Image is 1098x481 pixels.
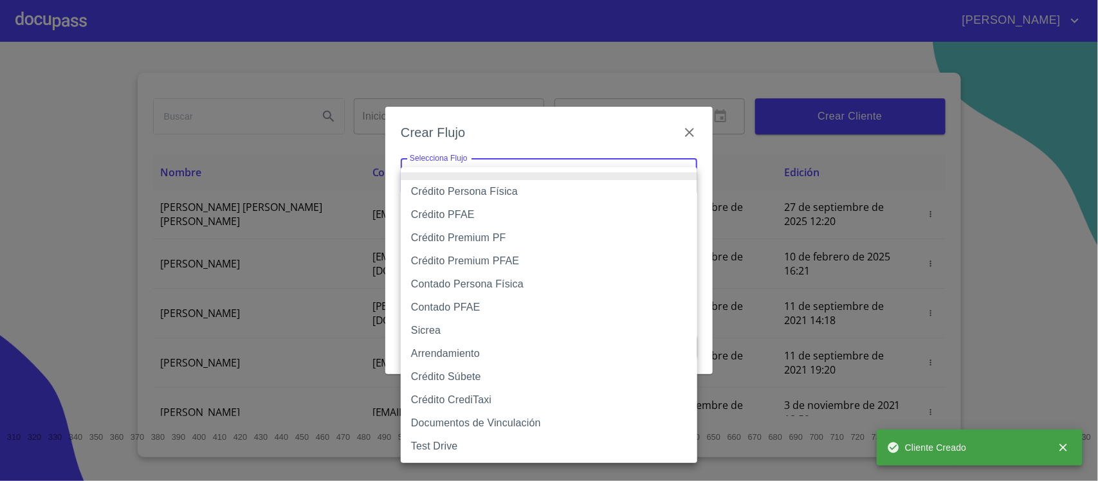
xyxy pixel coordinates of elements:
li: Sicrea [401,319,697,342]
li: Test Drive [401,435,697,458]
button: close [1049,433,1077,462]
li: Crédito Persona Física [401,180,697,203]
li: Documentos de Vinculación [401,412,697,435]
li: None [401,172,697,180]
li: Contado PFAE [401,296,697,319]
li: Contado Persona Física [401,273,697,296]
span: Cliente Creado [887,441,967,454]
li: Crédito PFAE [401,203,697,226]
li: Arrendamiento [401,342,697,365]
li: Crédito Súbete [401,365,697,388]
li: Crédito Premium PFAE [401,250,697,273]
li: Crédito Premium PF [401,226,697,250]
li: Crédito CrediTaxi [401,388,697,412]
